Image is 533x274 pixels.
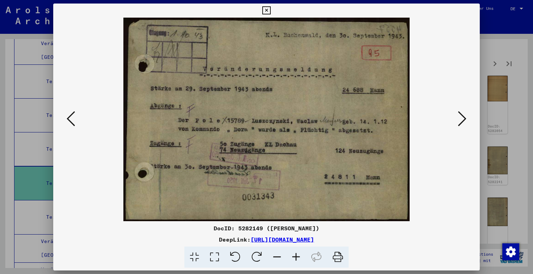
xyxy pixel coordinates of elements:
img: 001.jpg [77,18,456,221]
div: DeepLink: [53,235,480,244]
img: Zustimmung ändern [502,243,519,260]
div: Zustimmung ändern [502,243,519,260]
div: DocID: 5282149 ([PERSON_NAME]) [53,224,480,232]
a: [URL][DOMAIN_NAME] [251,236,314,243]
